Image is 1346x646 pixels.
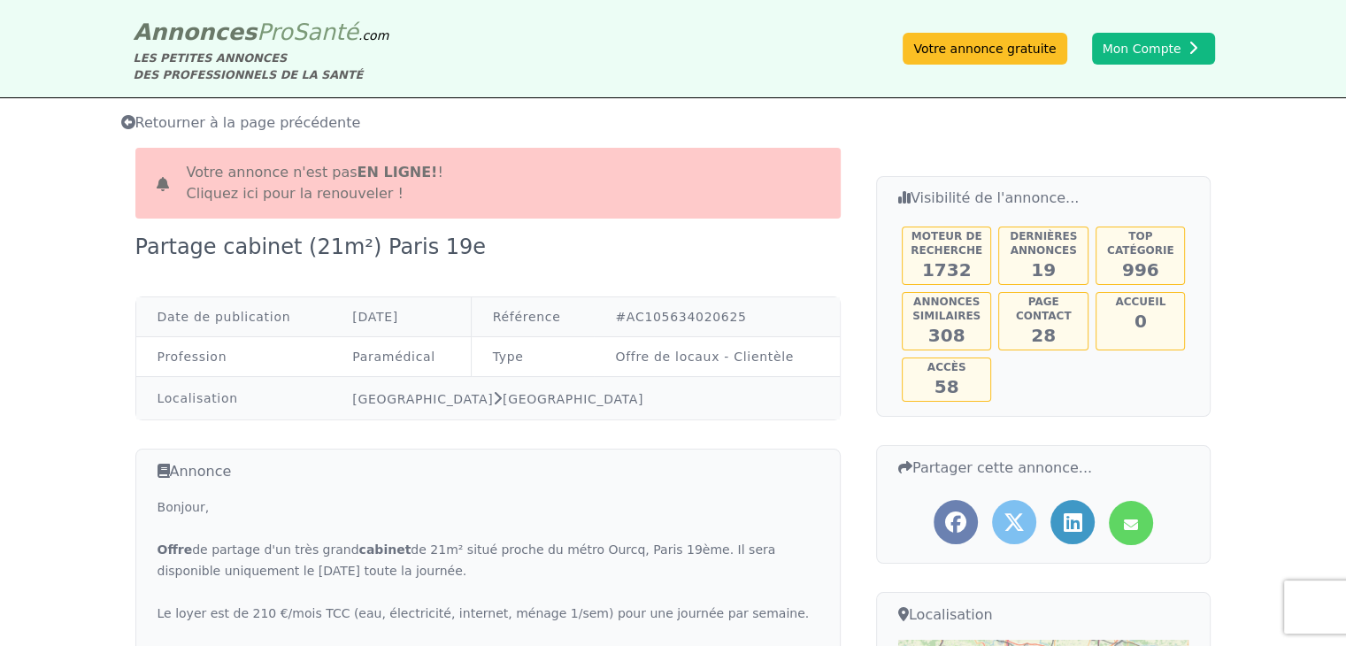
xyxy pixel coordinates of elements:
b: en ligne! [358,164,438,181]
a: Cliquez ici pour la renouveler ! [187,185,404,202]
span: 19 [1031,259,1056,281]
h3: Partager cette annonce... [898,457,1189,479]
a: AnnoncesProSanté.com [134,19,389,45]
a: Partager l'annonce sur LinkedIn [1050,500,1095,544]
a: [GEOGRAPHIC_DATA] [503,392,643,406]
span: Annonces [134,19,258,45]
h5: Dernières annonces [1001,229,1086,258]
span: 1732 [922,259,972,281]
button: Mon Compte [1092,33,1215,65]
a: Votre annonce gratuite [903,33,1066,65]
strong: cabinet [359,542,411,557]
a: Partager l'annonce sur Facebook [934,500,978,544]
h5: Accès [904,360,989,374]
td: Type [471,337,594,377]
td: Date de publication [136,297,332,337]
strong: Offre [158,542,193,557]
a: Offre de locaux - Clientèle [615,350,794,364]
span: Votre annonce n'est pas ! [187,162,443,204]
span: Santé [293,19,358,45]
h3: Localisation [898,604,1189,626]
td: [DATE] [331,297,471,337]
span: 308 [928,325,965,346]
a: [GEOGRAPHIC_DATA] [352,392,493,406]
div: LES PETITES ANNONCES DES PROFESSIONNELS DE LA SANTÉ [134,50,389,83]
i: Retourner à la liste [121,115,135,129]
td: Localisation [136,377,332,420]
a: Paramédical [352,350,435,364]
h3: Annonce [158,460,819,482]
span: 58 [935,376,959,397]
span: Retourner à la page précédente [121,114,361,131]
td: Référence [471,297,594,337]
td: #AC105634020625 [594,297,839,337]
a: Partager l'annonce par mail [1109,501,1153,545]
h5: Top catégorie [1098,229,1183,258]
h3: Visibilité de l'annonce... [898,188,1189,209]
h5: Accueil [1098,295,1183,309]
h5: Page contact [1001,295,1086,323]
span: 996 [1122,259,1159,281]
span: .com [358,28,388,42]
div: Partage cabinet (21m²) Paris 19e [135,233,497,261]
span: 0 [1134,311,1147,332]
a: Partager l'annonce sur Twitter [992,500,1036,544]
span: Pro [257,19,293,45]
span: 28 [1031,325,1056,346]
td: Profession [136,337,332,377]
h5: Moteur de recherche [904,229,989,258]
h5: Annonces similaires [904,295,989,323]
